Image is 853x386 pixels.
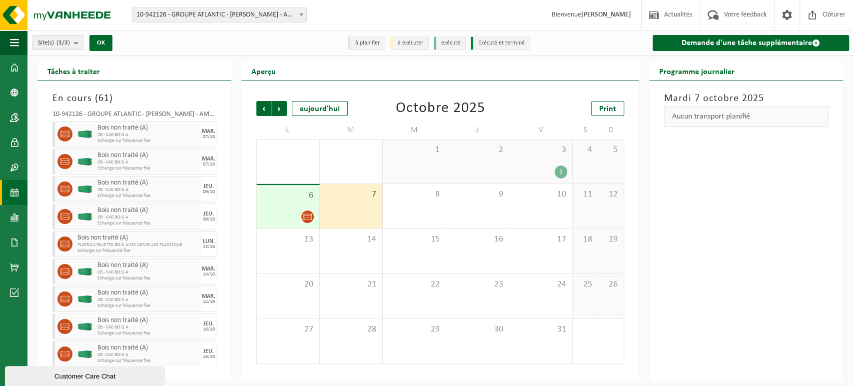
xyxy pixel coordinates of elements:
[203,162,215,167] div: 07/10
[603,234,619,245] span: 19
[649,61,745,80] h2: Programme journalier
[514,144,567,155] span: 3
[97,187,199,193] span: CB - C40 BOIS A
[97,214,199,220] span: CB - C40 BOIS A
[241,61,286,80] h2: Aperçu
[262,190,314,201] span: 6
[97,289,199,297] span: Bois non traité (A)
[664,91,828,106] h3: Mardi 7 octobre 2025
[256,101,271,116] span: Précédent
[388,234,441,245] span: 15
[664,106,828,127] div: Aucun transport planifié
[272,101,287,116] span: Suivant
[203,348,214,354] div: JEU.
[555,165,567,178] div: 2
[52,111,216,121] div: 10-942126 - GROUPE ATLANTIC - [PERSON_NAME] - AMBB - [PERSON_NAME]
[292,101,348,116] div: aujourd'hui
[599,105,616,113] span: Print
[325,234,378,245] span: 14
[97,220,199,226] span: Echange sur fréquence fixe
[578,279,593,290] span: 25
[97,124,199,132] span: Bois non traité (A)
[97,275,199,281] span: Echange sur fréquence fixe
[390,36,429,50] li: à exécuter
[203,272,215,277] div: 14/10
[56,39,70,46] count: (3/3)
[97,206,199,214] span: Bois non traité (A)
[77,234,199,242] span: Bois non traité (A)
[325,324,378,335] span: 28
[203,244,215,249] div: 13/10
[202,293,215,299] div: MAR.
[388,279,441,290] span: 22
[203,134,215,139] div: 07/10
[97,159,199,165] span: CB - C40 BOIS A
[203,211,214,217] div: JEU.
[262,234,314,245] span: 13
[132,8,306,22] span: 10-942126 - GROUPE ATLANTIC - MERVILLE BILLY BERCLAU - AMBB - BILLY BERCLAU
[603,279,619,290] span: 26
[97,324,199,330] span: CB - C40 BOIS A
[97,179,199,187] span: Bois non traité (A)
[203,321,214,327] div: JEU.
[203,327,215,332] div: 16/10
[77,323,92,330] img: HK-XC-40-GN-00
[578,144,593,155] span: 4
[203,217,215,222] div: 09/10
[383,121,446,139] td: M
[509,121,573,139] td: V
[97,303,199,309] span: Echange sur fréquence fixe
[591,101,624,116] a: Print
[77,213,92,220] img: HK-XC-40-GN-00
[97,297,199,303] span: CB - C40 BOIS A
[262,279,314,290] span: 20
[203,189,215,194] div: 09/10
[581,11,631,18] strong: [PERSON_NAME]
[77,185,92,193] img: HK-XC-40-GN-00
[97,344,199,352] span: Bois non traité (A)
[97,316,199,324] span: Bois non traité (A)
[97,269,199,275] span: CB - C40 BOIS A
[97,352,199,358] span: CB - C40 BOIS A
[52,91,216,106] h3: En cours ( )
[89,35,112,51] button: OK
[471,36,530,50] li: Exécuté et terminé
[203,299,215,304] div: 14/10
[77,130,92,138] img: HK-XC-40-GN-00
[578,189,593,200] span: 11
[77,295,92,303] img: HK-XC-40-GN-00
[451,324,504,335] span: 30
[348,36,385,50] li: à planifier
[514,324,567,335] span: 31
[256,121,320,139] td: L
[32,35,83,50] button: Site(s)(3/3)
[396,101,485,116] div: Octobre 2025
[451,144,504,155] span: 2
[203,238,215,244] div: LUN.
[202,128,215,134] div: MAR.
[77,350,92,358] img: HK-XC-40-GN-00
[37,61,110,80] h2: Tâches à traiter
[97,261,199,269] span: Bois non traité (A)
[77,158,92,165] img: HK-XC-40-GN-00
[97,165,199,171] span: Echange sur fréquence fixe
[603,144,619,155] span: 5
[202,156,215,162] div: MAR.
[262,324,314,335] span: 27
[388,189,441,200] span: 8
[98,93,109,103] span: 61
[320,121,383,139] td: M
[132,7,307,22] span: 10-942126 - GROUPE ATLANTIC - MERVILLE BILLY BERCLAU - AMBB - BILLY BERCLAU
[434,36,466,50] li: exécuté
[514,279,567,290] span: 24
[203,354,215,359] div: 16/10
[446,121,510,139] td: J
[388,144,441,155] span: 1
[573,121,599,139] td: S
[97,330,199,336] span: Echange sur fréquence fixe
[97,193,199,199] span: Echange sur fréquence fixe
[38,35,70,50] span: Site(s)
[653,35,849,51] a: Demande d'une tâche supplémentaire
[97,138,199,144] span: Echange sur fréquence fixe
